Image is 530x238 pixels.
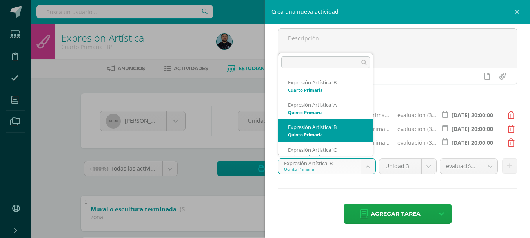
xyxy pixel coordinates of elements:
div: Expresión Artística 'B' [288,79,363,86]
div: Quinto Primaria [288,110,363,114]
div: Cuarto Primaria [288,88,363,92]
div: Expresión Artística 'C' [288,147,363,153]
div: Quinto Primaria [288,133,363,137]
div: Expresión Artística 'B' [288,124,363,131]
div: Quinto Primaria [288,155,363,159]
div: Expresión Artística 'A' [288,102,363,108]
